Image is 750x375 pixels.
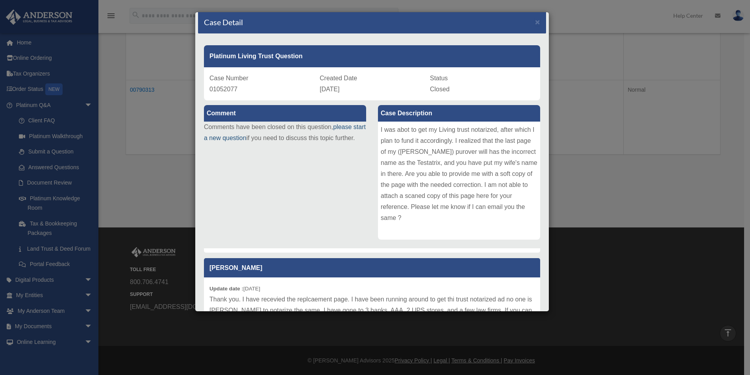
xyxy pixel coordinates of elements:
[209,286,243,292] b: Update date :
[430,75,448,81] span: Status
[204,105,366,122] label: Comment
[535,18,540,26] button: Close
[378,122,540,240] div: I was abot to get my Living trust notarized, after which I plan to fund it accordingly. I realize...
[378,105,540,122] label: Case Description
[209,294,535,338] p: Thank you. I have recevied the replcaement page. I have been running around to get thi trust nota...
[430,86,450,92] span: Closed
[204,122,366,144] p: Comments have been closed on this question, if you need to discuss this topic further.
[204,17,243,28] h4: Case Detail
[535,17,540,26] span: ×
[209,86,237,92] span: 01052077
[204,124,366,141] a: please start a new question
[204,45,540,67] div: Platinum Living Trust Question
[209,286,260,292] small: [DATE]
[204,258,540,277] p: [PERSON_NAME]
[209,75,248,81] span: Case Number
[320,75,357,81] span: Created Date
[320,86,339,92] span: [DATE]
